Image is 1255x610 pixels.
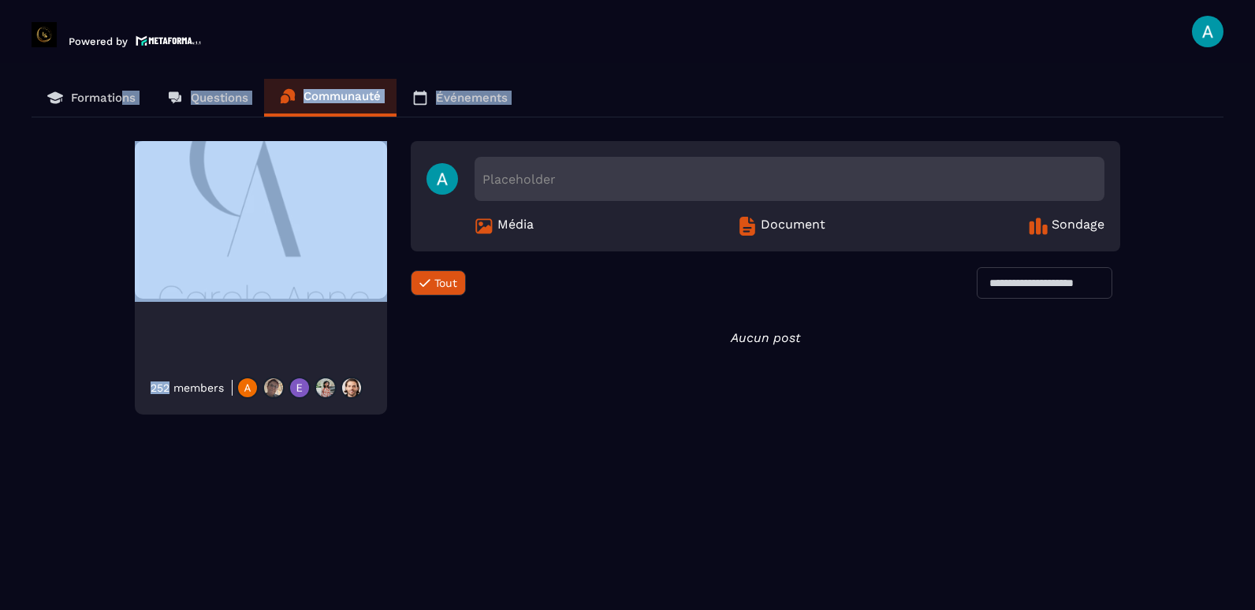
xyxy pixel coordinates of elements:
img: logo-branding [32,22,57,47]
span: Document [761,217,825,236]
img: logo [136,34,202,47]
img: https://production-metaforma-bucket.s3.fr-par.scw.cloud/production-metaforma-bucket/users/June202... [289,377,311,399]
div: 252 members [151,381,224,394]
span: Tout [434,277,457,289]
a: Formations [32,79,151,117]
div: Placeholder [475,157,1104,201]
img: Community background [135,141,387,299]
p: Événements [436,91,508,105]
i: Aucun post [731,330,800,345]
img: https://production-metaforma-bucket.s3.fr-par.scw.cloud/production-metaforma-bucket/users/Novembe... [341,377,363,399]
img: https://production-metaforma-bucket.s3.fr-par.scw.cloud/production-metaforma-bucket/users/January... [315,377,337,399]
p: Powered by [69,35,128,47]
p: Communauté [304,89,381,103]
a: Communauté [264,79,397,117]
a: Événements [397,79,523,117]
a: Questions [151,79,264,117]
span: Sondage [1052,217,1104,236]
p: Questions [191,91,248,105]
span: Média [497,217,534,236]
p: Formations [71,91,136,105]
img: https://production-metaforma-bucket.s3.fr-par.scw.cloud/production-metaforma-bucket/users/August2... [263,377,285,399]
img: https://production-metaforma-bucket.s3.fr-par.scw.cloud/production-metaforma-bucket/users/May2025... [236,377,259,399]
